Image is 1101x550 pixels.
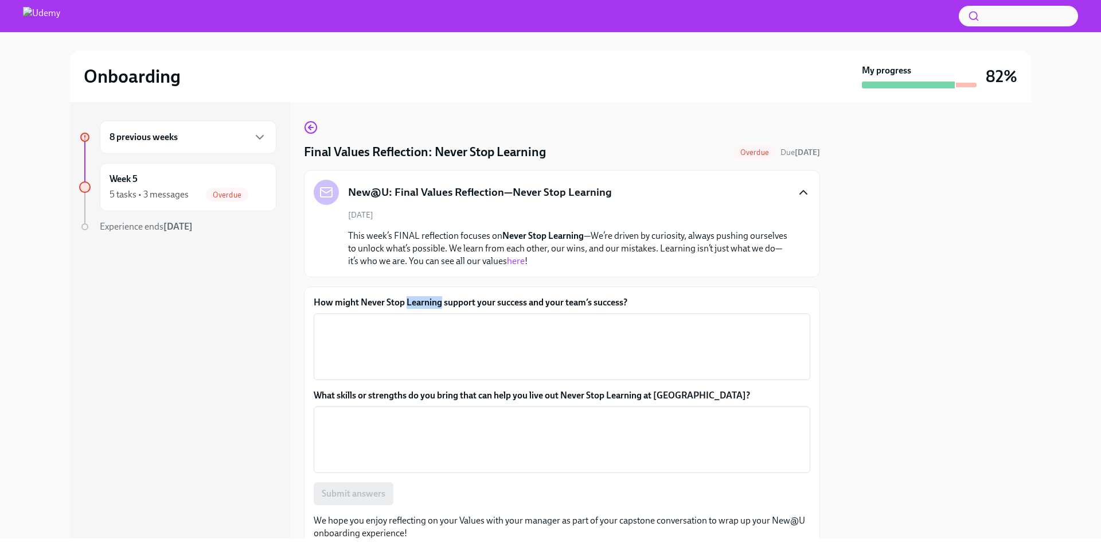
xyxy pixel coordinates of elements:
div: 5 tasks • 3 messages [110,188,189,201]
strong: My progress [862,64,911,77]
h3: 82% [986,66,1017,87]
span: Experience ends [100,221,193,232]
span: Overdue [206,191,248,199]
p: This week’s FINAL reflection focuses on —We’re driven by curiosity, always pushing ourselves to u... [348,230,792,268]
img: Udemy [23,7,60,25]
a: here [507,255,525,266]
strong: Never Stop Learning [502,230,584,241]
strong: [DATE] [163,221,193,232]
a: Week 55 tasks • 3 messagesOverdue [79,163,276,211]
span: Overdue [733,148,776,157]
h6: 8 previous weeks [110,131,178,144]
h2: Onboarding [84,65,181,88]
label: How might Never Stop Learning support your success and your team’s success? [314,296,810,309]
h5: New@U: Final Values Reflection—Never Stop Learning [348,185,612,200]
span: Due [780,148,820,157]
h6: Week 5 [110,173,138,185]
span: September 16th, 2025 09:00 [780,147,820,158]
p: We hope you enjoy reflecting on your Values with your manager as part of your capstone conversati... [314,514,810,540]
div: 8 previous weeks [100,121,276,154]
label: What skills or strengths do you bring that can help you live out Never Stop Learning at [GEOGRAPH... [314,389,810,402]
strong: [DATE] [795,148,820,157]
h4: Final Values Reflection: Never Stop Learning [304,144,546,161]
span: [DATE] [348,210,373,220]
